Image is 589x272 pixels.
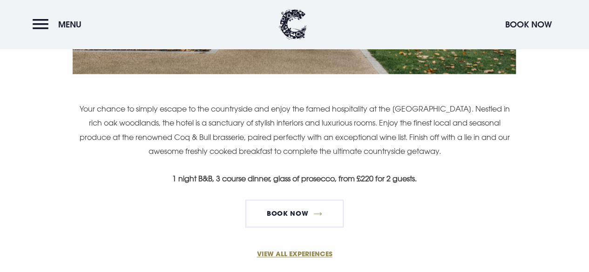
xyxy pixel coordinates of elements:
[245,199,343,227] a: Book Now
[279,9,307,40] img: Clandeboye Lodge
[73,249,516,259] a: VIEW ALL EXPERIENCES
[33,14,86,34] button: Menu
[58,19,81,30] span: Menu
[172,174,417,183] strong: 1 night B&B, 3 course dinner, glass of prosecco, from £220 for 2 guests.
[501,14,556,34] button: Book Now
[73,102,516,159] p: Your chance to simply escape to the countryside and enjoy the famed hospitality at the [GEOGRAPHI...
